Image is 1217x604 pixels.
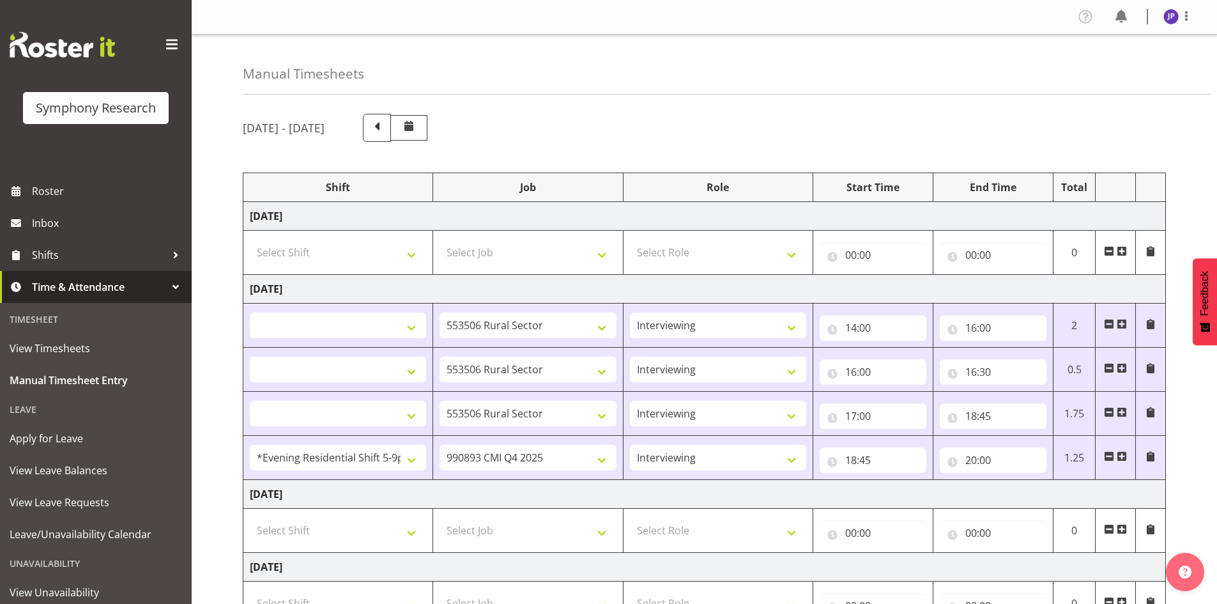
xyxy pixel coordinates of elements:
div: End Time [940,180,1046,195]
span: Manual Timesheet Entry [10,371,182,390]
span: Apply for Leave [10,429,182,448]
input: Click to select... [820,359,926,385]
td: [DATE] [243,553,1166,582]
input: Click to select... [820,315,926,341]
div: Timesheet [3,306,188,332]
input: Click to select... [820,403,926,429]
button: Feedback - Show survey [1193,258,1217,345]
span: Leave/Unavailability Calendar [10,525,182,544]
div: Unavailability [3,550,188,577]
div: Total [1060,180,1089,195]
td: 0 [1053,231,1096,275]
span: Roster [32,182,185,201]
td: 0.5 [1053,348,1096,392]
input: Click to select... [820,447,926,473]
span: View Leave Balances [10,461,182,480]
a: View Leave Requests [3,486,188,518]
h4: Manual Timesheets [243,66,364,81]
input: Click to select... [820,520,926,546]
td: 0 [1053,509,1096,553]
td: 1.75 [1053,392,1096,436]
span: View Timesheets [10,339,182,358]
a: Manual Timesheet Entry [3,364,188,396]
input: Click to select... [820,242,926,268]
input: Click to select... [940,520,1046,546]
span: View Unavailability [10,583,182,602]
span: Feedback [1199,271,1211,316]
div: Role [630,180,806,195]
td: 2 [1053,304,1096,348]
span: Shifts [32,245,166,265]
td: 1.25 [1053,436,1096,480]
input: Click to select... [940,447,1046,473]
img: Rosterit website logo [10,32,115,58]
td: [DATE] [243,480,1166,509]
img: help-xxl-2.png [1179,566,1191,578]
input: Click to select... [940,315,1046,341]
span: Inbox [32,213,185,233]
a: Apply for Leave [3,422,188,454]
a: Leave/Unavailability Calendar [3,518,188,550]
div: Start Time [820,180,926,195]
td: [DATE] [243,202,1166,231]
h5: [DATE] - [DATE] [243,121,325,135]
div: Shift [250,180,426,195]
div: Leave [3,396,188,422]
input: Click to select... [940,403,1046,429]
input: Click to select... [940,359,1046,385]
div: Symphony Research [36,98,156,118]
a: View Leave Balances [3,454,188,486]
td: [DATE] [243,275,1166,304]
span: Time & Attendance [32,277,166,297]
div: Job [440,180,616,195]
span: View Leave Requests [10,493,182,512]
input: Click to select... [940,242,1046,268]
img: judith-partridge11888.jpg [1163,9,1179,24]
a: View Timesheets [3,332,188,364]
